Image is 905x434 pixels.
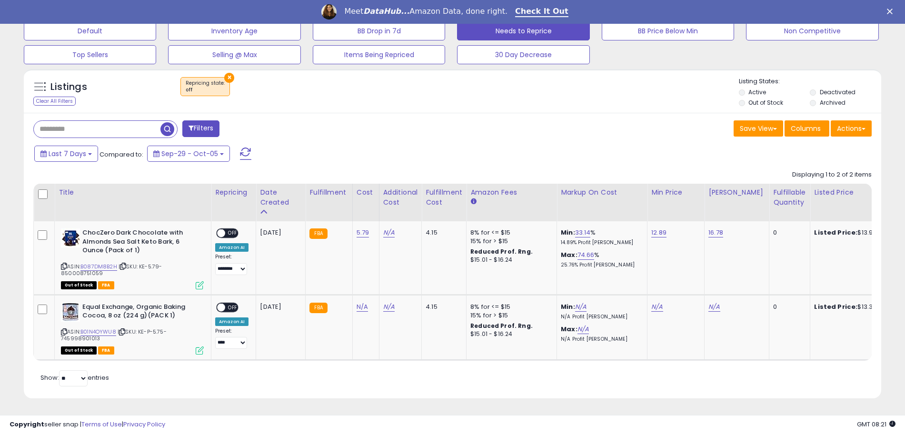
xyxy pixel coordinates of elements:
a: 12.89 [651,228,666,237]
b: ChocZero Dark Chocolate with Almonds Sea Salt Keto Bark, 6 Ounce (Pack of 1) [82,228,198,257]
small: FBA [309,228,327,239]
div: ASIN: [61,228,204,288]
a: 5.79 [357,228,369,237]
span: | SKU: KE-P-5.75-745998901013 [61,328,167,342]
div: 8% for <= $15 [470,303,549,311]
b: Equal Exchange, Organic Baking Cocoa, 8 oz (224 g)(PACK 1) [82,303,198,323]
img: 51OhTHhZnLL._SL40_.jpg [61,228,80,247]
div: Close [887,9,896,14]
div: Preset: [215,328,249,349]
div: Fulfillment Cost [426,187,462,207]
div: 0 [773,228,803,237]
button: Default [24,21,156,40]
div: Amazon AI [215,243,249,252]
div: % [561,228,640,246]
a: N/A [383,228,395,237]
div: 4.15 [426,303,459,311]
button: Sep-29 - Oct-05 [147,146,230,162]
div: 15% for > $15 [470,237,549,246]
span: Repricing state : [186,79,225,94]
a: B01N4OYWU8 [80,328,116,336]
span: OFF [225,229,240,237]
span: Columns [791,124,821,133]
p: 25.76% Profit [PERSON_NAME] [561,262,640,268]
th: The percentage added to the cost of goods (COGS) that forms the calculator for Min & Max prices. [557,184,647,221]
div: $13.37 [814,303,893,311]
small: FBA [309,303,327,313]
button: Selling @ Max [168,45,300,64]
a: Privacy Policy [123,420,165,429]
button: BB Price Below Min [602,21,734,40]
div: seller snap | | [10,420,165,429]
span: FBA [98,281,114,289]
span: Sep-29 - Oct-05 [161,149,218,158]
div: Repricing [215,187,252,197]
span: All listings that are currently out of stock and unavailable for purchase on Amazon [61,346,97,355]
div: Markup on Cost [561,187,643,197]
strong: Copyright [10,420,44,429]
div: Listed Price [814,187,896,197]
span: Last 7 Days [49,149,86,158]
b: Listed Price: [814,228,857,237]
button: Top Sellers [24,45,156,64]
p: 14.89% Profit [PERSON_NAME] [561,239,640,246]
div: Title [59,187,207,197]
button: Save View [734,120,783,137]
div: $15.01 - $16.24 [470,256,549,264]
b: Max: [561,250,577,259]
b: Min: [561,228,575,237]
img: Profile image for Georgie [321,4,337,20]
a: B087DM8B2H [80,263,117,271]
button: Inventory Age [168,21,300,40]
div: $15.01 - $16.24 [470,330,549,338]
label: Deactivated [820,88,855,96]
span: All listings that are currently out of stock and unavailable for purchase on Amazon [61,281,97,289]
div: Displaying 1 to 2 of 2 items [792,170,872,179]
button: Items Being Repriced [313,45,445,64]
button: Non Competitive [746,21,878,40]
button: 30 Day Decrease [457,45,589,64]
a: Check It Out [515,7,568,17]
div: [DATE] [260,303,298,311]
a: N/A [577,325,589,334]
div: 4.15 [426,228,459,237]
img: 61RXEQGZ-bL._SL40_.jpg [61,303,80,322]
small: Amazon Fees. [470,197,476,206]
span: Show: entries [40,373,109,382]
div: 15% for > $15 [470,311,549,320]
label: Active [748,88,766,96]
div: Fulfillable Quantity [773,187,806,207]
label: Out of Stock [748,99,783,107]
a: N/A [575,302,587,312]
span: FBA [98,346,114,355]
div: Additional Cost [383,187,418,207]
span: Compared to: [99,150,143,159]
div: [DATE] [260,228,298,237]
span: | SKU: KE-5.79-850008751059 [61,263,162,277]
div: ASIN: [61,303,204,354]
button: × [224,73,234,83]
div: Meet Amazon Data, done right. [344,7,507,16]
div: off [186,87,225,93]
div: % [561,251,640,268]
p: N/A Profit [PERSON_NAME] [561,336,640,343]
b: Listed Price: [814,302,857,311]
i: DataHub... [363,7,409,16]
div: Clear All Filters [33,97,76,106]
div: 0 [773,303,803,311]
button: Columns [785,120,829,137]
div: Preset: [215,254,249,275]
span: OFF [225,303,240,311]
div: Cost [357,187,375,197]
div: $13.99 [814,228,893,237]
b: Reduced Prof. Rng. [470,247,533,256]
a: N/A [357,302,368,312]
div: 8% for <= $15 [470,228,549,237]
div: Min Price [651,187,700,197]
button: Last 7 Days [34,146,98,162]
b: Reduced Prof. Rng. [470,322,533,330]
p: N/A Profit [PERSON_NAME] [561,314,640,320]
a: N/A [708,302,720,312]
h5: Listings [50,80,87,94]
a: N/A [651,302,663,312]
